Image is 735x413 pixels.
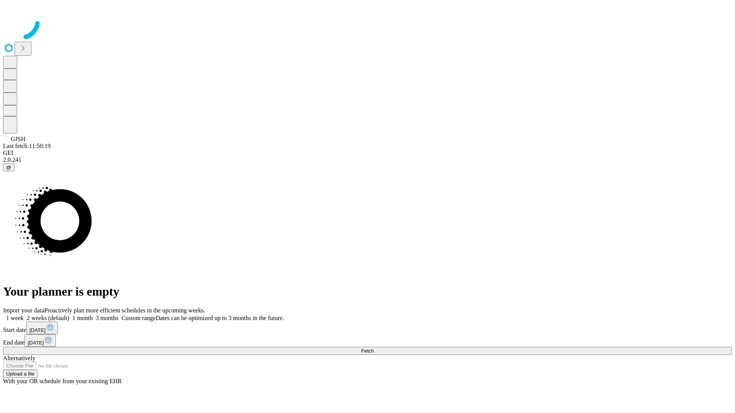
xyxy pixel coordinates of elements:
[3,285,732,299] h1: Your planner is empty
[3,143,51,149] span: Last fetch: 11:50:19
[3,355,35,361] span: Alternatively
[156,315,284,321] span: Dates can be optimized up to 3 months in the future.
[6,315,24,321] span: 1 week
[96,315,118,321] span: 3 months
[3,378,122,384] span: With your OR schedule from your existing EHR
[24,334,56,347] button: [DATE]
[3,163,15,171] button: @
[3,156,732,163] div: 2.0.241
[28,340,44,346] span: [DATE]
[6,164,11,170] span: @
[361,348,374,354] span: Fetch
[27,315,69,321] span: 2 weeks (default)
[121,315,155,321] span: Custom range
[29,327,46,333] span: [DATE]
[3,322,732,334] div: Start date
[26,322,58,334] button: [DATE]
[3,150,732,156] div: GEI
[3,370,38,378] button: Upload a file
[72,315,93,321] span: 1 month
[11,136,25,142] span: GJSH
[3,307,44,314] span: Import your data
[44,307,205,314] span: Proactively plan more efficient schedules in the upcoming weeks.
[3,347,732,355] button: Fetch
[3,334,732,347] div: End date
